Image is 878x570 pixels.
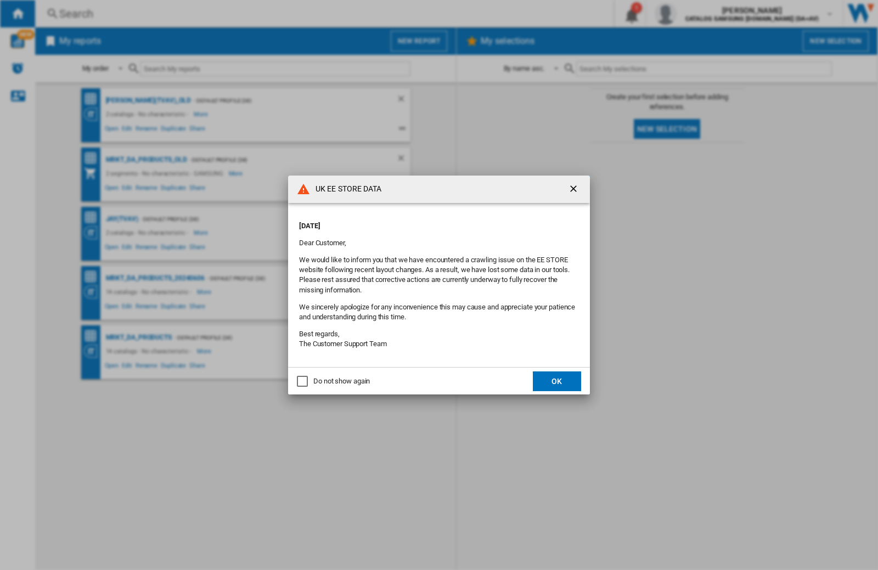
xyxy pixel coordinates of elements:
[313,376,370,386] div: Do not show again
[533,371,581,391] button: OK
[564,178,586,200] button: getI18NText('BUTTONS.CLOSE_DIALOG')
[299,255,579,295] p: We would like to inform you that we have encountered a crawling issue on the EE STORE website fol...
[299,238,579,248] p: Dear Customer,
[310,184,382,195] h4: UK EE STORE DATA
[297,376,370,387] md-checkbox: Do not show again
[299,302,579,322] p: We sincerely apologize for any inconvenience this may cause and appreciate your patience and unde...
[299,222,320,230] strong: [DATE]
[299,329,579,349] p: Best regards, The Customer Support Team
[568,183,581,196] ng-md-icon: getI18NText('BUTTONS.CLOSE_DIALOG')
